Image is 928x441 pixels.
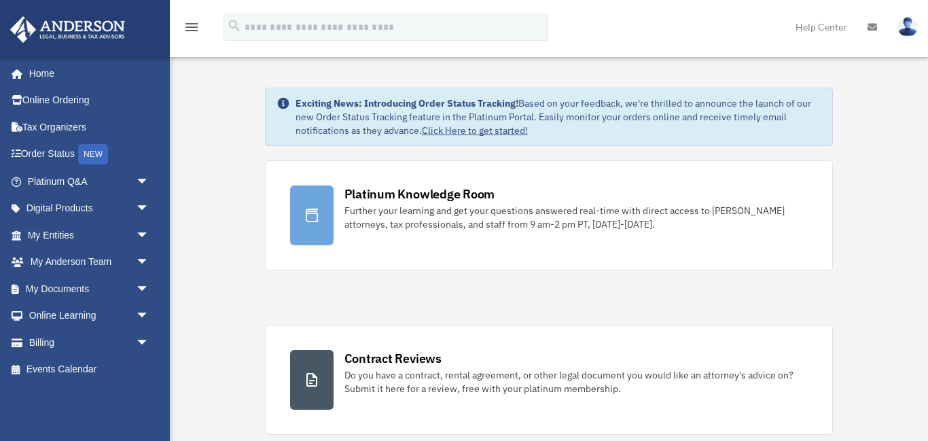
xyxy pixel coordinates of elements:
[136,249,163,277] span: arrow_drop_down
[10,329,170,356] a: Billingarrow_drop_down
[183,24,200,35] a: menu
[136,302,163,330] span: arrow_drop_down
[10,87,170,114] a: Online Ordering
[10,222,170,249] a: My Entitiesarrow_drop_down
[10,168,170,195] a: Platinum Q&Aarrow_drop_down
[136,195,163,223] span: arrow_drop_down
[10,195,170,222] a: Digital Productsarrow_drop_down
[78,144,108,164] div: NEW
[265,160,834,270] a: Platinum Knowledge Room Further your learning and get your questions answered real-time with dire...
[296,97,518,109] strong: Exciting News: Introducing Order Status Tracking!
[10,60,163,87] a: Home
[6,16,129,43] img: Anderson Advisors Platinum Portal
[296,96,822,137] div: Based on your feedback, we're thrilled to announce the launch of our new Order Status Tracking fe...
[344,204,808,231] div: Further your learning and get your questions answered real-time with direct access to [PERSON_NAM...
[10,302,170,330] a: Online Learningarrow_drop_down
[422,124,528,137] a: Click Here to get started!
[10,141,170,169] a: Order StatusNEW
[344,350,442,367] div: Contract Reviews
[344,186,495,202] div: Platinum Knowledge Room
[344,368,808,395] div: Do you have a contract, rental agreement, or other legal document you would like an attorney's ad...
[897,17,918,37] img: User Pic
[10,275,170,302] a: My Documentsarrow_drop_down
[136,168,163,196] span: arrow_drop_down
[265,325,834,435] a: Contract Reviews Do you have a contract, rental agreement, or other legal document you would like...
[10,113,170,141] a: Tax Organizers
[10,249,170,276] a: My Anderson Teamarrow_drop_down
[10,356,170,383] a: Events Calendar
[183,19,200,35] i: menu
[136,275,163,303] span: arrow_drop_down
[227,18,242,33] i: search
[136,222,163,249] span: arrow_drop_down
[136,329,163,357] span: arrow_drop_down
